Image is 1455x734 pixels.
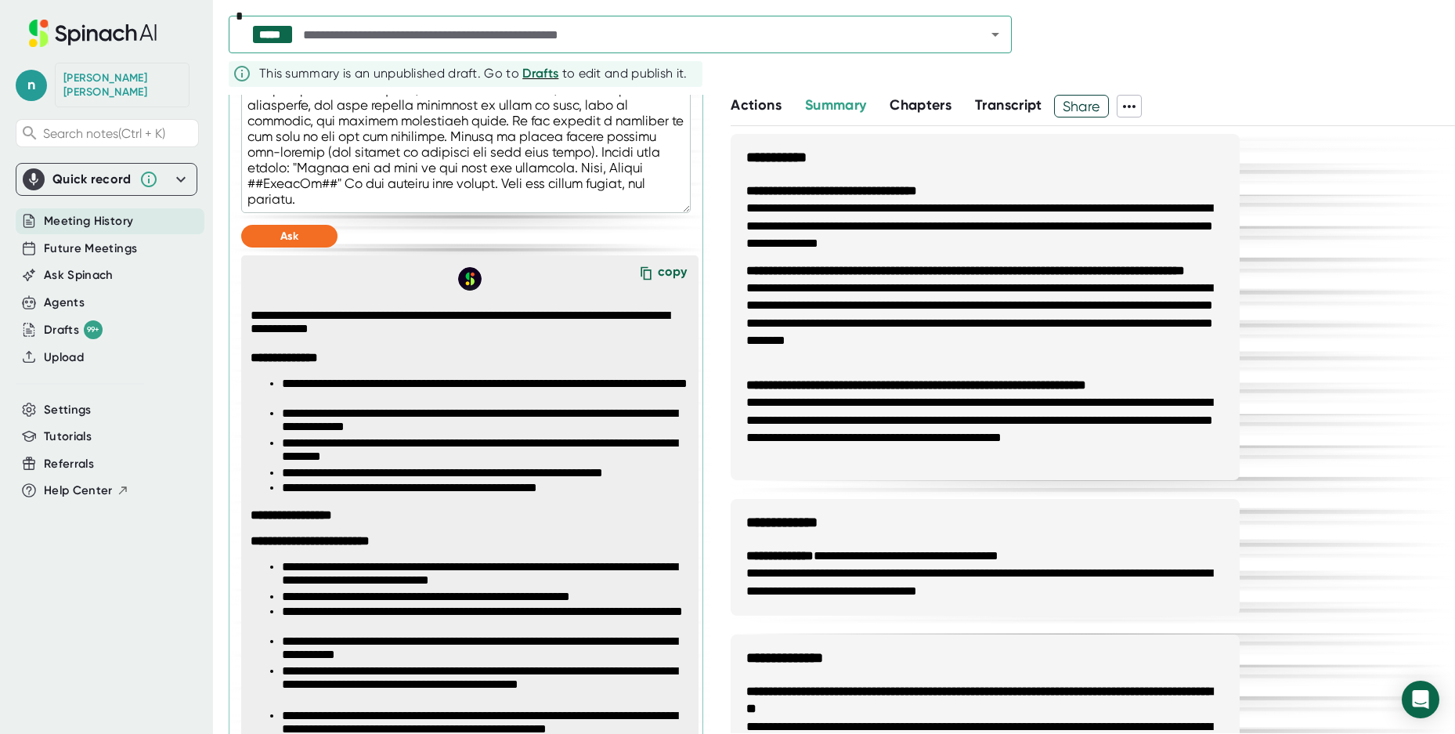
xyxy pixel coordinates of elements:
span: Chapters [890,96,951,114]
button: Ask Spinach [44,266,114,284]
button: Summary [805,95,866,116]
button: Agents [44,294,85,312]
span: Share [1055,92,1109,120]
button: Drafts 99+ [44,320,103,339]
span: Ask [280,230,298,243]
span: Transcript [975,96,1042,114]
span: Help Center [44,482,113,500]
button: Help Center [44,482,129,500]
span: Summary [805,96,866,114]
span: n [16,70,47,101]
div: Drafts [44,320,103,339]
span: Drafts [522,66,558,81]
div: Quick record [23,164,190,195]
button: Tutorials [44,428,92,446]
div: copy [658,264,687,285]
button: Chapters [890,95,951,116]
button: Settings [44,401,92,419]
div: 99+ [84,320,103,339]
button: Share [1054,95,1110,118]
div: Open Intercom Messenger [1402,681,1439,718]
button: Transcript [975,95,1042,116]
button: Referrals [44,455,94,473]
button: Open [984,24,1006,45]
span: Actions [731,96,781,114]
button: Future Meetings [44,240,137,258]
div: Quick record [52,172,132,187]
button: Meeting History [44,212,133,230]
button: Drafts [522,64,558,83]
div: Nicole Kelly [63,71,181,99]
button: Upload [44,349,84,367]
button: Ask [241,225,338,248]
div: This summary is an unpublished draft. Go to to edit and publish it. [259,64,688,83]
span: Search notes (Ctrl + K) [43,126,165,141]
button: Actions [731,95,781,116]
